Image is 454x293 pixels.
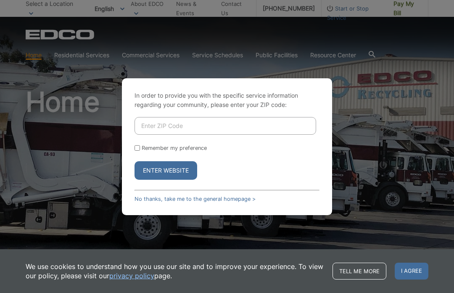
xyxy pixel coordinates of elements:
[109,271,154,280] a: privacy policy
[142,145,207,151] label: Remember my preference
[135,117,316,135] input: Enter ZIP Code
[395,263,428,280] span: I agree
[333,263,386,280] a: Tell me more
[135,91,319,109] p: In order to provide you with the specific service information regarding your community, please en...
[26,262,324,280] p: We use cookies to understand how you use our site and to improve your experience. To view our pol...
[135,161,197,180] button: Enter Website
[135,196,256,202] a: No thanks, take me to the general homepage >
